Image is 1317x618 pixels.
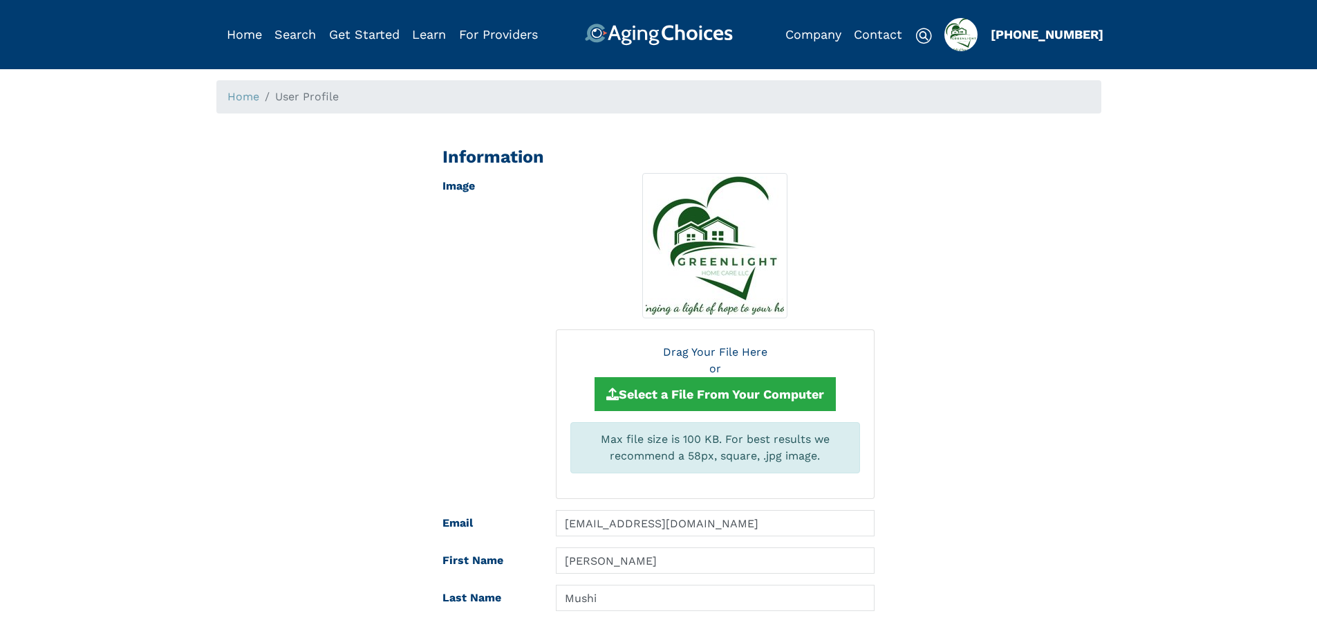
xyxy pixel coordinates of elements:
[642,173,787,318] img: 93fa95e0-b317-4a0b-ae66-dba75f85934c.jpg
[915,28,932,44] img: search-icon.svg
[227,27,262,42] a: Home
[570,344,860,361] div: Drag Your File Here
[459,27,538,42] a: For Providers
[412,27,446,42] a: Learn
[227,90,259,103] a: Home
[556,329,875,499] section: Drag Your File HereorSelect a File From Your ComputerMax file size is 100 KB. For best results we...
[584,24,732,46] img: AgingChoices
[275,90,339,103] span: User Profile
[944,18,978,51] div: Popover trigger
[595,377,836,411] button: Select a File From Your Computer
[216,80,1101,113] nav: breadcrumb
[944,18,978,51] img: 93fa95e0-b317-4a0b-ae66-dba75f85934c.png
[570,422,860,473] div: Max file size is 100 KB. For best results we recommend a 58px, square, .jpg image.
[432,547,545,574] label: First Name
[432,585,545,611] label: Last Name
[570,361,860,377] div: or
[432,173,545,499] label: Image
[991,27,1103,42] a: [PHONE_NUMBER]
[274,24,316,46] div: Popover trigger
[432,510,545,536] label: Email
[785,27,841,42] a: Company
[442,147,875,167] h2: Information
[854,27,902,42] a: Contact
[329,27,400,42] a: Get Started
[274,27,316,42] a: Search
